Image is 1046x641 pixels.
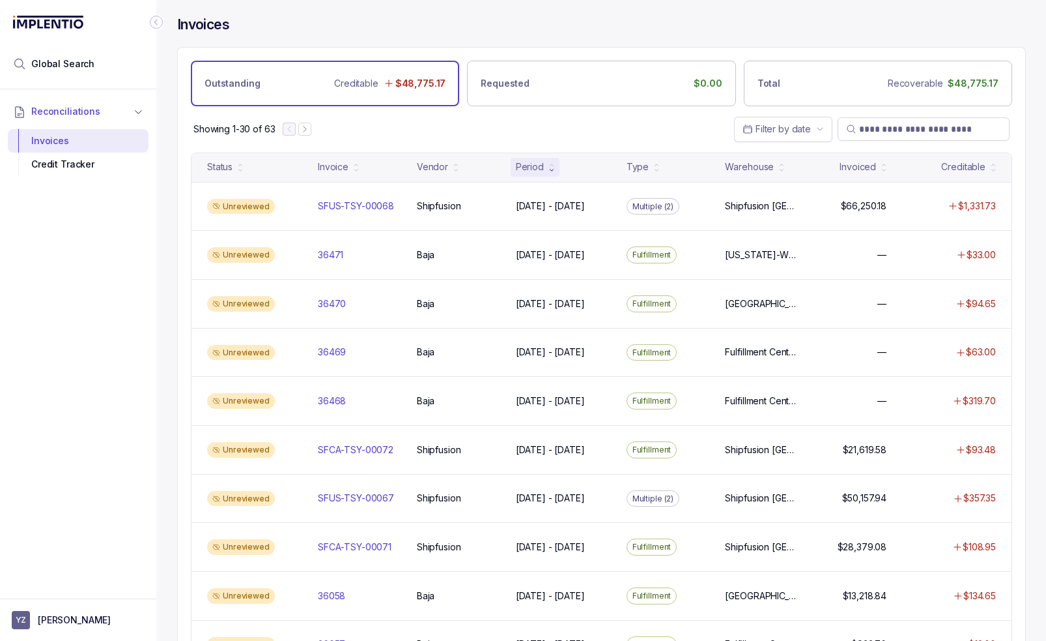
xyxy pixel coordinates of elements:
p: $357.35 [963,492,996,505]
p: $13,218.84 [843,589,887,603]
p: [US_STATE]-Wholesale / [US_STATE]-Wholesale [725,248,798,261]
div: Unreviewed [207,393,275,409]
div: Unreviewed [207,491,275,507]
div: Unreviewed [207,588,275,604]
h4: Invoices [177,16,229,34]
p: Shipfusion [417,200,461,213]
p: $319.70 [963,395,996,408]
p: $134.65 [963,589,996,603]
div: Unreviewed [207,199,275,215]
p: $108.95 [963,541,996,554]
p: Multiple (2) [632,200,674,213]
div: Collapse Icon [148,14,164,30]
p: $48,775.17 [395,77,446,90]
p: Baja [417,346,434,359]
search: Date Range Picker [742,123,811,136]
p: $50,157.94 [842,492,887,505]
p: — [877,395,886,408]
p: [PERSON_NAME] [38,614,111,627]
div: Unreviewed [207,345,275,361]
p: 36469 [318,346,346,359]
p: [GEOGRAPHIC_DATA] [GEOGRAPHIC_DATA] / [US_STATE] [725,297,798,310]
p: Baja [417,297,434,310]
p: Fulfillment [632,346,671,359]
div: Unreviewed [207,442,275,458]
p: $66,250.18 [841,200,887,213]
p: [DATE] - [DATE] [516,492,585,505]
p: Creditable [334,77,378,90]
p: Recoverable [888,77,942,90]
p: Shipfusion [GEOGRAPHIC_DATA], Shipfusion [GEOGRAPHIC_DATA] [725,200,798,213]
p: Shipfusion [GEOGRAPHIC_DATA] [725,443,798,456]
div: Unreviewed [207,539,275,555]
div: Period [516,160,544,173]
button: Next Page [298,123,311,136]
span: Reconciliations [31,105,100,118]
span: Global Search [31,57,94,70]
div: Creditable [941,160,985,173]
div: Vendor [417,160,448,173]
p: Fulfillment [632,589,671,603]
button: Reconciliations [8,97,148,126]
p: Shipfusion [GEOGRAPHIC_DATA], Shipfusion [GEOGRAPHIC_DATA] [725,492,798,505]
p: $33.00 [967,248,996,261]
p: — [877,248,886,261]
div: Remaining page entries [193,123,275,136]
p: Shipfusion [GEOGRAPHIC_DATA] [725,541,798,554]
p: $1,331.73 [958,200,996,213]
p: SFUS-TSY-00067 [318,492,394,505]
p: [DATE] - [DATE] [516,248,585,261]
p: Outstanding [205,77,260,90]
p: Fulfillment Center (W) / Wholesale, Fulfillment Center / Primary [725,346,798,359]
p: [DATE] - [DATE] [516,346,585,359]
p: $21,619.58 [843,443,887,456]
p: — [877,297,886,310]
p: Baja [417,248,434,261]
div: Invoiced [840,160,876,173]
p: Requested [481,77,530,90]
p: SFCA-TSY-00071 [318,541,391,554]
p: Baja [417,589,434,603]
p: Fulfillment [632,443,671,456]
p: Total [757,77,780,90]
p: Fulfillment [632,297,671,310]
p: [DATE] - [DATE] [516,541,585,554]
div: Reconciliations [8,127,148,179]
p: [DATE] - [DATE] [516,200,585,213]
p: SFUS-TSY-00068 [318,200,394,213]
div: Unreviewed [207,296,275,312]
p: Baja [417,395,434,408]
div: Status [207,160,233,173]
span: User initials [12,611,30,629]
div: Invoice [318,160,348,173]
p: $0.00 [694,77,722,90]
p: [DATE] - [DATE] [516,395,585,408]
p: Fulfillment [632,248,671,261]
p: Shipfusion [417,492,461,505]
p: $48,775.17 [948,77,998,90]
p: $63.00 [966,346,996,359]
p: Fulfillment [632,395,671,408]
p: $93.48 [966,443,996,456]
button: User initials[PERSON_NAME] [12,611,145,629]
p: [DATE] - [DATE] [516,589,585,603]
p: SFCA-TSY-00072 [318,443,393,456]
p: [DATE] - [DATE] [516,297,585,310]
div: Warehouse [725,160,774,173]
span: Filter by date [756,123,811,134]
p: Multiple (2) [632,492,674,505]
p: 36471 [318,248,343,261]
p: — [877,346,886,359]
p: [GEOGRAPHIC_DATA] [GEOGRAPHIC_DATA] / [US_STATE] [725,589,798,603]
p: Shipfusion [417,443,461,456]
p: $28,379.08 [838,541,887,554]
p: 36470 [318,297,346,310]
p: Fulfillment Center / Primary [725,395,798,408]
p: $94.65 [966,297,996,310]
p: 36058 [318,589,345,603]
p: Fulfillment [632,541,671,554]
p: Shipfusion [417,541,461,554]
p: 36468 [318,395,346,408]
div: Invoices [18,129,138,153]
button: Date Range Picker [734,117,832,142]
